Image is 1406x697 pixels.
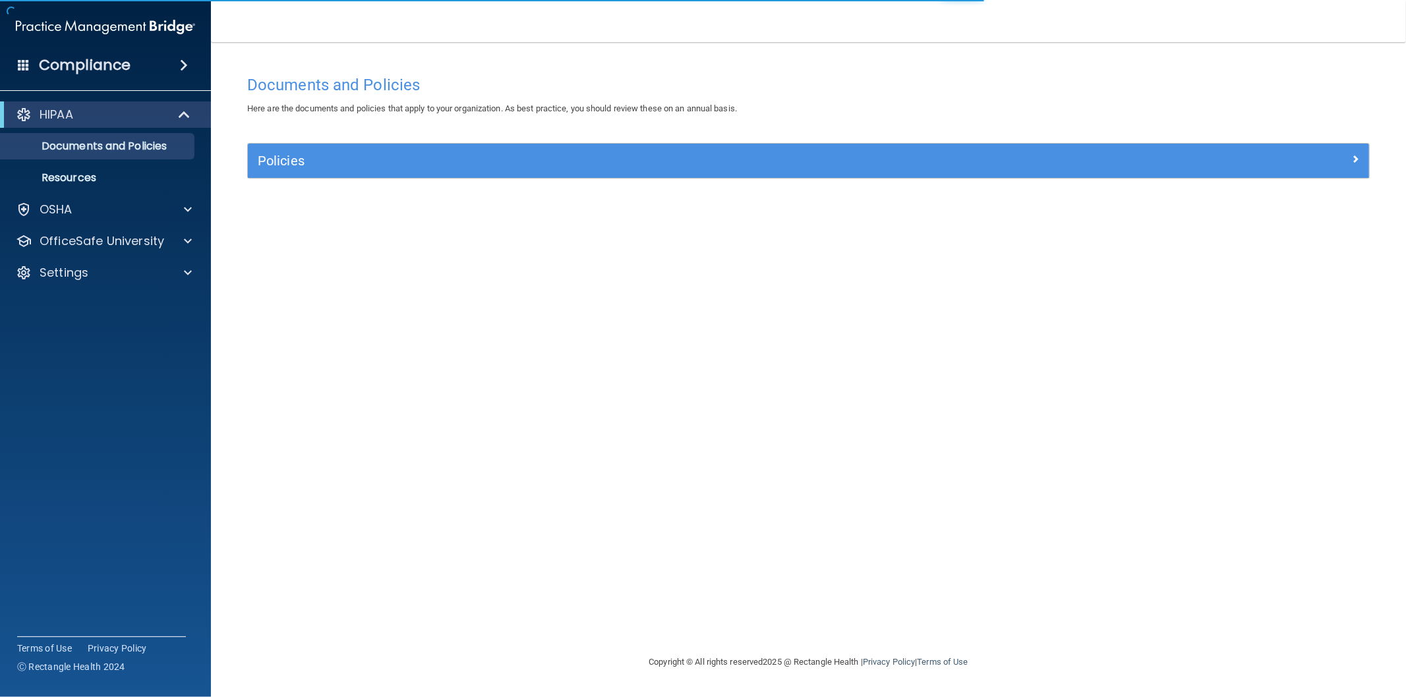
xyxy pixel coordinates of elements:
img: PMB logo [16,14,195,40]
a: HIPAA [16,107,191,123]
p: HIPAA [40,107,73,123]
p: Settings [40,265,88,281]
a: Privacy Policy [88,642,147,655]
p: OfficeSafe University [40,233,164,249]
div: Copyright © All rights reserved 2025 @ Rectangle Health | | [568,641,1049,683]
p: Resources [9,171,189,184]
a: Privacy Policy [863,657,915,667]
a: OfficeSafe University [16,233,192,249]
p: Documents and Policies [9,140,189,153]
span: Ⓒ Rectangle Health 2024 [17,660,125,673]
h4: Compliance [39,56,131,74]
a: Terms of Use [917,657,968,667]
a: Terms of Use [17,642,72,655]
a: OSHA [16,202,192,217]
p: OSHA [40,202,73,217]
a: Settings [16,265,192,281]
span: Here are the documents and policies that apply to your organization. As best practice, you should... [247,103,737,113]
a: Policies [258,150,1359,171]
h4: Documents and Policies [247,76,1370,94]
h5: Policies [258,153,1079,168]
